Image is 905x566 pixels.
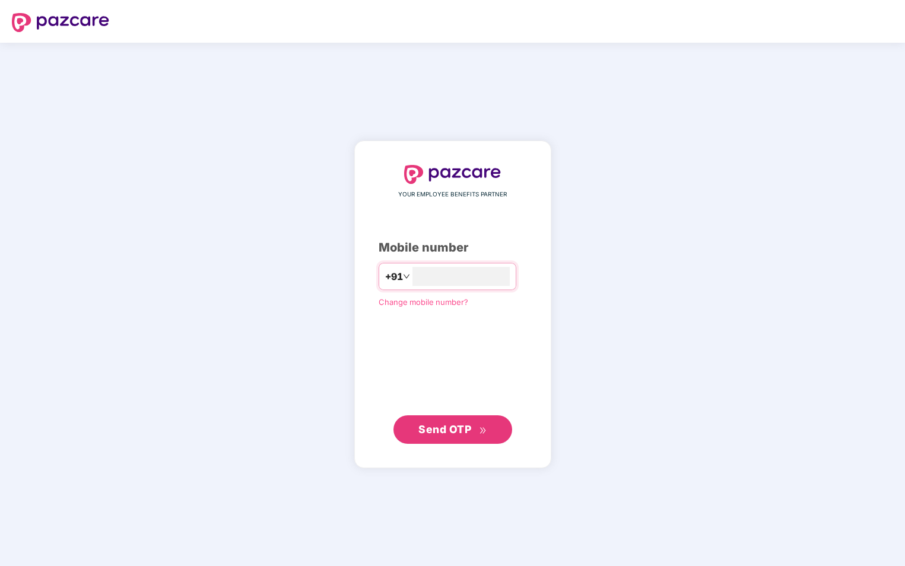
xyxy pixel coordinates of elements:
span: YOUR EMPLOYEE BENEFITS PARTNER [398,190,507,199]
img: logo [12,13,109,32]
span: Send OTP [418,423,471,435]
span: down [403,273,410,280]
button: Send OTPdouble-right [393,415,512,444]
div: Mobile number [379,239,527,257]
span: +91 [385,269,403,284]
span: double-right [479,427,487,434]
a: Change mobile number? [379,297,468,307]
img: logo [404,165,501,184]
